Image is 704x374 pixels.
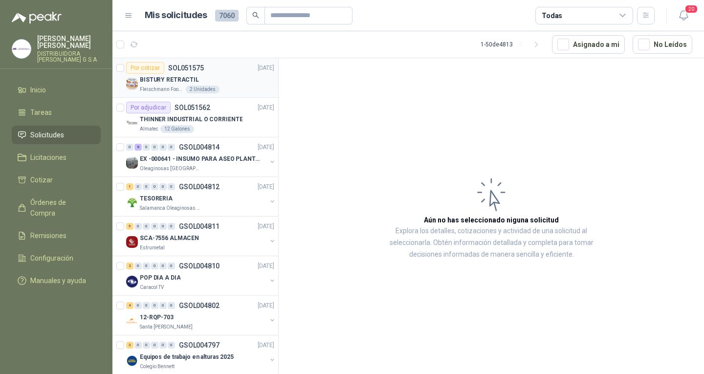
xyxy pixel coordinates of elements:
[126,197,138,208] img: Company Logo
[179,302,220,309] p: GSOL004802
[140,273,180,283] p: POP DIA A DIA
[126,144,133,151] div: 0
[30,85,46,95] span: Inicio
[258,182,274,192] p: [DATE]
[126,223,133,230] div: 5
[151,342,158,349] div: 0
[140,204,201,212] p: Salamanca Oleaginosas SAS
[126,220,276,252] a: 5 0 0 0 0 0 GSOL004811[DATE] Company LogoSCA-7556 ALMACENEstrumetal
[143,223,150,230] div: 0
[134,223,142,230] div: 0
[258,301,274,310] p: [DATE]
[168,183,175,190] div: 0
[168,302,175,309] div: 0
[186,86,220,93] div: 2 Unidades
[552,35,625,54] button: Asignado a mi
[143,144,150,151] div: 0
[143,342,150,349] div: 0
[140,284,164,291] p: Caracol TV
[151,302,158,309] div: 0
[159,223,167,230] div: 0
[140,363,175,371] p: Colegio Bennett
[151,144,158,151] div: 0
[168,223,175,230] div: 0
[140,115,242,124] p: THINNER INDUSTRIAL O CORRIENTE
[143,263,150,269] div: 0
[258,262,274,271] p: [DATE]
[30,197,91,219] span: Órdenes de Compra
[168,144,175,151] div: 0
[252,12,259,19] span: search
[140,323,193,331] p: Santa [PERSON_NAME]
[140,125,158,133] p: Almatec
[12,193,101,222] a: Órdenes de Compra
[134,342,142,349] div: 0
[12,148,101,167] a: Licitaciones
[134,144,142,151] div: 8
[151,223,158,230] div: 0
[126,260,276,291] a: 2 0 0 0 0 0 GSOL004810[DATE] Company LogoPOP DIA A DIACaracol TV
[12,103,101,122] a: Tareas
[215,10,239,22] span: 7060
[168,65,204,71] p: SOL051575
[12,81,101,99] a: Inicio
[140,352,234,362] p: Equipos de trabajo en alturas 2025
[126,62,164,74] div: Por cotizar
[126,141,276,173] a: 0 8 0 0 0 0 GSOL004814[DATE] Company LogoEX -000641 - INSUMO PARA ASEO PLANTA EXTRACTORAOleaginos...
[179,263,220,269] p: GSOL004810
[126,342,133,349] div: 3
[143,183,150,190] div: 0
[126,102,171,113] div: Por adjudicar
[126,183,133,190] div: 1
[376,225,606,261] p: Explora los detalles, cotizaciones y actividad de una solicitud al seleccionarla. Obtén informaci...
[258,103,274,112] p: [DATE]
[140,313,174,322] p: 12-RQP-703
[179,144,220,151] p: GSOL004814
[126,276,138,287] img: Company Logo
[12,126,101,144] a: Solicitudes
[30,107,52,118] span: Tareas
[126,339,276,371] a: 3 0 0 0 0 0 GSOL004797[DATE] Company LogoEquipos de trabajo en alturas 2025Colegio Bennett
[175,104,210,111] p: SOL051562
[126,236,138,248] img: Company Logo
[140,154,262,164] p: EX -000641 - INSUMO PARA ASEO PLANTA EXTRACTORA
[179,223,220,230] p: GSOL004811
[30,253,73,264] span: Configuración
[143,302,150,309] div: 0
[30,230,66,241] span: Remisiones
[126,117,138,129] img: Company Logo
[140,244,165,252] p: Estrumetal
[126,315,138,327] img: Company Logo
[159,263,167,269] div: 0
[159,302,167,309] div: 0
[12,171,101,189] a: Cotizar
[134,183,142,190] div: 0
[140,234,199,243] p: SCA-7556 ALMACEN
[258,341,274,350] p: [DATE]
[140,86,184,93] p: Fleischmann Foods S.A.
[12,249,101,267] a: Configuración
[126,355,138,367] img: Company Logo
[633,35,692,54] button: No Leídos
[258,143,274,152] p: [DATE]
[12,12,62,23] img: Logo peakr
[126,263,133,269] div: 2
[12,226,101,245] a: Remisiones
[12,271,101,290] a: Manuales y ayuda
[140,165,201,173] p: Oleaginosas [GEOGRAPHIC_DATA][PERSON_NAME]
[126,157,138,169] img: Company Logo
[179,183,220,190] p: GSOL004812
[112,98,278,137] a: Por adjudicarSOL051562[DATE] Company LogoTHINNER INDUSTRIAL O CORRIENTEAlmatec12 Galones
[424,215,559,225] h3: Aún no has seleccionado niguna solicitud
[126,78,138,89] img: Company Logo
[145,8,207,22] h1: Mis solicitudes
[151,263,158,269] div: 0
[12,40,31,58] img: Company Logo
[258,222,274,231] p: [DATE]
[140,75,199,85] p: BISTURY RETRACTIL
[134,302,142,309] div: 0
[159,183,167,190] div: 0
[151,183,158,190] div: 0
[168,263,175,269] div: 0
[675,7,692,24] button: 20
